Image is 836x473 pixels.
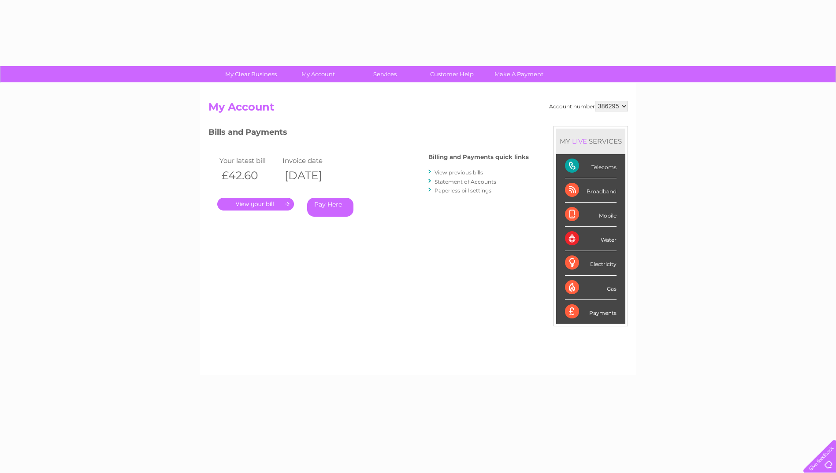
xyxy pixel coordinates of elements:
a: Customer Help [416,66,488,82]
div: Payments [565,300,617,324]
td: Invoice date [280,155,344,166]
a: My Account [282,66,354,82]
a: Paperless bill settings [435,187,491,194]
h4: Billing and Payments quick links [428,154,529,160]
div: Gas [565,276,617,300]
a: View previous bills [435,169,483,176]
div: Electricity [565,251,617,275]
a: Services [349,66,421,82]
h3: Bills and Payments [208,126,529,141]
th: £42.60 [217,166,281,185]
a: . [217,198,294,211]
div: Telecoms [565,154,617,178]
a: Statement of Accounts [435,178,496,185]
div: LIVE [570,137,589,145]
h2: My Account [208,101,628,118]
div: MY SERVICES [556,129,625,154]
th: [DATE] [280,166,344,185]
a: Pay Here [307,198,353,217]
div: Broadband [565,178,617,203]
a: Make A Payment [483,66,555,82]
a: My Clear Business [215,66,287,82]
div: Account number [549,101,628,111]
div: Mobile [565,203,617,227]
div: Water [565,227,617,251]
td: Your latest bill [217,155,281,166]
